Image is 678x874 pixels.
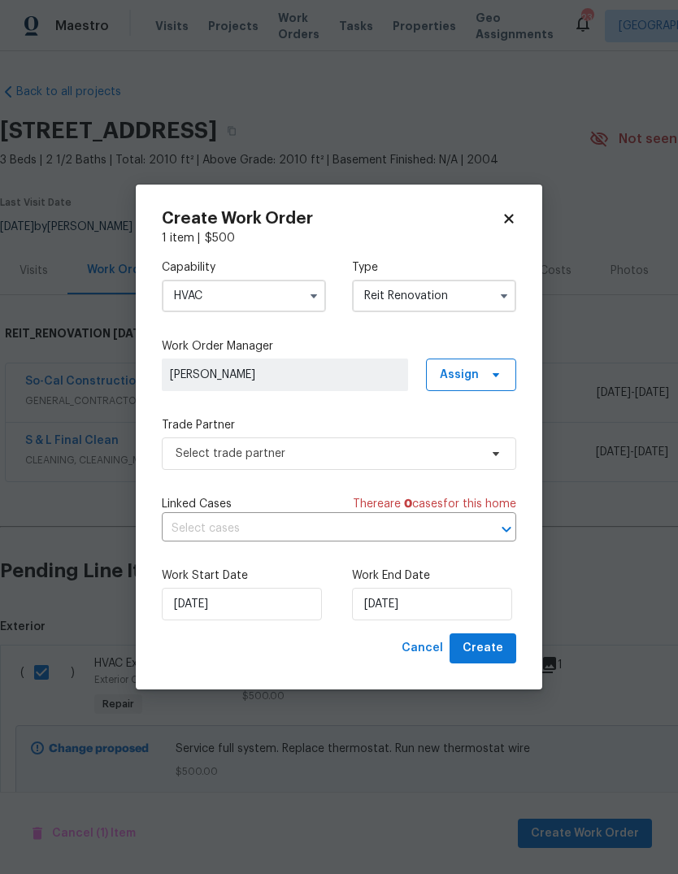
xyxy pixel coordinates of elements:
span: [PERSON_NAME] [170,367,400,383]
button: Show options [494,286,514,306]
label: Work End Date [352,567,516,584]
span: $ 500 [205,233,235,244]
span: Assign [440,367,479,383]
label: Type [352,259,516,276]
input: Select... [162,280,326,312]
button: Show options [304,286,324,306]
label: Work Order Manager [162,338,516,354]
input: M/D/YYYY [162,588,322,620]
button: Open [495,518,518,541]
input: M/D/YYYY [352,588,512,620]
h2: Create Work Order [162,211,502,227]
label: Trade Partner [162,417,516,433]
span: There are case s for this home [353,496,516,512]
button: Create [450,633,516,663]
label: Capability [162,259,326,276]
span: 0 [404,498,412,510]
span: Create [463,638,503,659]
div: 1 item | [162,230,516,246]
span: Select trade partner [176,446,479,462]
input: Select... [352,280,516,312]
button: Cancel [395,633,450,663]
label: Work Start Date [162,567,326,584]
span: Linked Cases [162,496,232,512]
input: Select cases [162,516,471,541]
span: Cancel [402,638,443,659]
